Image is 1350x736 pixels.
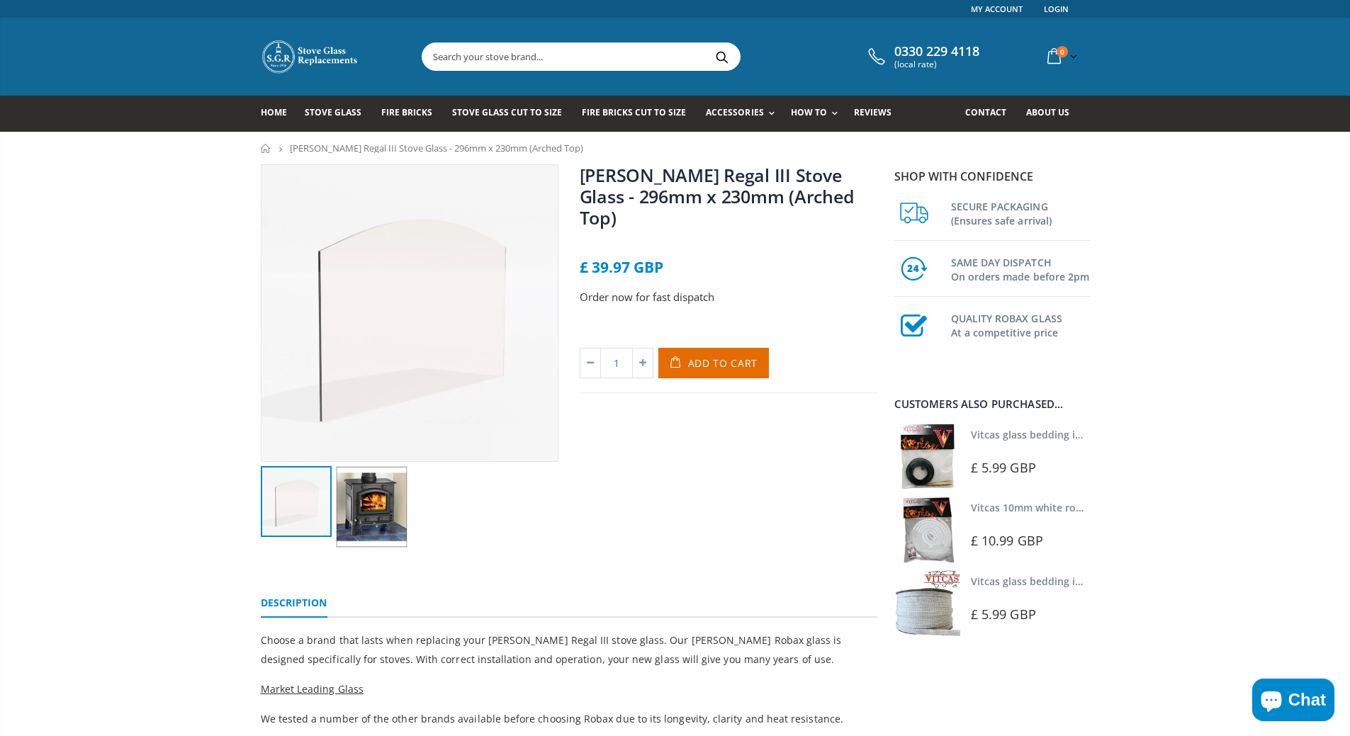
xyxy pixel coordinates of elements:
p: Shop with confidence [894,168,1090,185]
span: Contact [965,106,1006,118]
span: Fire Bricks Cut To Size [582,106,686,118]
span: Accessories [706,106,763,118]
span: Home [261,106,287,118]
img: Clarke_Regal_III_Stove_Glass_150x150.webp [261,466,332,538]
a: Stove Glass Cut To Size [452,96,573,132]
a: 0 [1042,43,1080,70]
span: [PERSON_NAME] Regal III Stove Glass - 296mm x 230mm (Arched Top) [290,142,583,154]
h3: QUALITY ROBAX GLASS At a competitive price [951,309,1090,340]
img: Stove Glass Replacement [261,39,360,74]
span: Choose a brand that lasts when replacing your [PERSON_NAME] Regal III stove glass. Our [PERSON_NA... [261,633,842,666]
a: About us [1026,96,1080,132]
a: Vitcas 10mm white rope kit - includes rope seal and glue! [971,501,1249,514]
a: Stove Glass [305,96,372,132]
img: Clarke_Regal_III_Stove_150x150.jpg [336,466,407,548]
span: About us [1026,106,1069,118]
img: Vitcas white rope, glue and gloves kit 10mm [894,497,960,562]
span: Market Leading Glass [261,682,364,696]
h3: SAME DAY DISPATCH On orders made before 2pm [951,253,1090,284]
span: £ 39.97 GBP [580,257,663,277]
img: Vitcas stove glass bedding in tape [894,570,960,636]
a: Fire Bricks Cut To Size [582,96,697,132]
img: Clarke_Regal_III_Stove_Glass_800x_crop_center.webp [261,165,558,461]
a: Description [261,589,327,618]
a: Home [261,144,271,153]
span: Add to Cart [688,356,758,370]
span: £ 10.99 GBP [971,532,1043,549]
input: Search your stove brand... [422,43,899,70]
a: Vitcas glass bedding in tape - 2mm x 10mm x 2 meters [971,428,1235,441]
a: Vitcas glass bedding in tape - 2mm x 15mm x 2 meters (White) [971,574,1272,588]
a: How To [791,96,845,132]
span: (local rate) [894,60,979,69]
a: Accessories [706,96,781,132]
div: Customers also purchased... [894,399,1090,409]
span: Reviews [854,106,891,118]
h3: SECURE PACKAGING (Ensures safe arrival) [951,197,1090,228]
button: Search [707,43,738,70]
p: Order now for fast dispatch [580,289,877,305]
a: [PERSON_NAME] Regal III Stove Glass - 296mm x 230mm (Arched Top) [580,163,855,230]
a: Reviews [854,96,902,132]
span: How To [791,106,827,118]
a: Fire Bricks [381,96,443,132]
button: Add to Cart [658,348,770,378]
a: Home [261,96,298,132]
span: £ 5.99 GBP [971,606,1036,623]
span: Stove Glass [305,106,361,118]
span: We tested a number of the other brands available before choosing Robax due to its longevity, clar... [261,712,843,725]
img: Vitcas stove glass bedding in tape [894,424,960,489]
inbox-online-store-chat: Shopify online store chat [1248,679,1339,725]
span: Stove Glass Cut To Size [452,106,562,118]
a: 0330 229 4118 (local rate) [865,44,979,69]
span: 0 [1057,46,1068,57]
span: Fire Bricks [381,106,432,118]
span: £ 5.99 GBP [971,459,1036,476]
a: Contact [965,96,1017,132]
span: 0330 229 4118 [894,44,979,60]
